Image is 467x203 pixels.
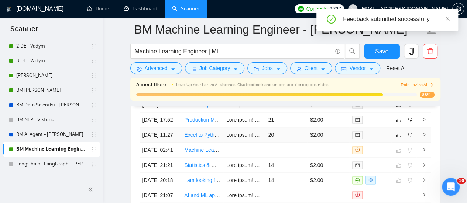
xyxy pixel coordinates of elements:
span: holder [91,146,97,152]
span: close [445,16,450,21]
span: eye [368,178,373,182]
span: right [421,117,426,122]
span: mail [355,163,360,167]
span: mail [355,133,360,137]
span: Client [305,64,318,72]
span: holder [91,43,97,49]
span: holder [91,73,97,78]
span: 1727 [330,5,341,13]
span: dislike [407,132,412,138]
td: [DATE] 21:21 [140,158,182,173]
span: holder [91,102,97,108]
button: dislike [405,130,414,139]
a: Production ML Engineer (LLMs, Image Gen, Personalization) [184,117,324,123]
span: right [421,192,426,197]
a: AI and ML app developer [184,192,242,198]
button: idcardVendorcaret-down [335,62,380,74]
a: setting [452,6,464,12]
span: Level Up Your Laziza AI Matches! Give feedback and unlock top-tier opportunities ! [176,82,330,87]
span: close-circle [355,147,360,152]
td: Production ML Engineer (LLMs, Image Gen, Personalization) [181,112,223,127]
span: holder [91,176,97,182]
span: like [396,132,401,138]
input: Scanner name... [134,20,425,39]
a: BM Data Scientist - [PERSON_NAME] [16,98,86,112]
td: [DATE] 21:07 [140,188,182,202]
span: caret-down [233,66,238,72]
span: Save [375,47,388,56]
span: caret-down [171,66,176,72]
a: BM AI Agent - [PERSON_NAME] [16,127,86,142]
td: 20 [265,127,307,143]
span: user [350,6,356,11]
span: Advanced [145,64,168,72]
span: Almost there ! [136,81,169,89]
td: $2.00 [307,127,349,143]
span: right [421,147,426,152]
span: info-circle [335,49,340,54]
a: Machine Learning Engineer for Generative AI Projects [184,147,308,153]
button: like [394,115,403,124]
span: idcard [341,66,346,72]
td: [DATE] 17:52 [140,112,182,127]
a: 3 DE - Vadym [16,53,86,68]
a: LangChain | LangGraph - [PERSON_NAME] [16,157,86,171]
td: Machine Learning Engineer for Generative AI Projects [181,143,223,158]
a: I am looking for an expert in Google BigQuery ML with hands-on experience in AutoML models. [184,177,402,183]
button: dislike [405,115,414,124]
span: right [421,132,426,137]
span: Vendor [349,64,365,72]
span: caret-down [369,66,374,72]
span: Train Laziza AI [400,81,434,88]
img: upwork-logo.png [298,6,304,12]
button: userClientcaret-down [290,62,332,74]
a: Test - [PERSON_NAME] - DE - Vadym [16,171,86,186]
div: Feedback submitted successfully [343,15,449,24]
span: setting [137,66,142,72]
td: 21 [265,112,307,127]
button: copy [404,44,419,59]
td: [DATE] 20:18 [140,173,182,188]
button: delete [423,44,437,59]
a: AI ML Project mapping [184,102,236,108]
button: like [394,130,403,139]
span: right [421,162,426,167]
span: caret-down [276,66,281,72]
span: message [355,178,360,182]
td: [DATE] 11:27 [140,127,182,143]
span: delete [423,48,437,55]
td: Excel to Python Migration for Real Estate ML Pipeline + Model Benchmarking [181,127,223,143]
td: $2.00 [307,173,349,188]
span: right [430,83,434,87]
button: search [345,44,360,59]
span: search [345,48,359,55]
td: Statistics & ML Consulting - Learning - Python [181,158,223,173]
span: holder [91,87,97,93]
a: BM [PERSON_NAME] [16,83,86,98]
span: folder [254,66,259,72]
span: check-circle [327,15,336,24]
span: dislike [407,117,412,123]
a: BM Machine Learning Engineer - [PERSON_NAME] [16,142,86,157]
span: Job Category [199,64,230,72]
span: caret-down [320,66,326,72]
button: setting [452,3,464,15]
span: double-left [88,186,95,193]
a: 2 DE - Vadym [16,39,86,53]
span: holder [91,58,97,64]
td: $2.00 [307,158,349,173]
span: user [296,66,302,72]
span: holder [91,117,97,123]
button: barsJob Categorycaret-down [185,62,244,74]
input: Search Freelance Jobs... [135,47,332,56]
a: homeHome [87,6,109,12]
iframe: Intercom live chat [442,178,460,196]
img: logo [6,3,11,15]
a: Excel to Python Migration for Real Estate ML Pipeline + Model Benchmarking [184,132,361,138]
span: bars [191,66,196,72]
span: holder [91,132,97,137]
td: I am looking for an expert in Google BigQuery ML with hands-on experience in AutoML models. [181,173,223,188]
a: Reset All [386,64,406,72]
a: searchScanner [172,6,199,12]
span: setting [453,6,464,12]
